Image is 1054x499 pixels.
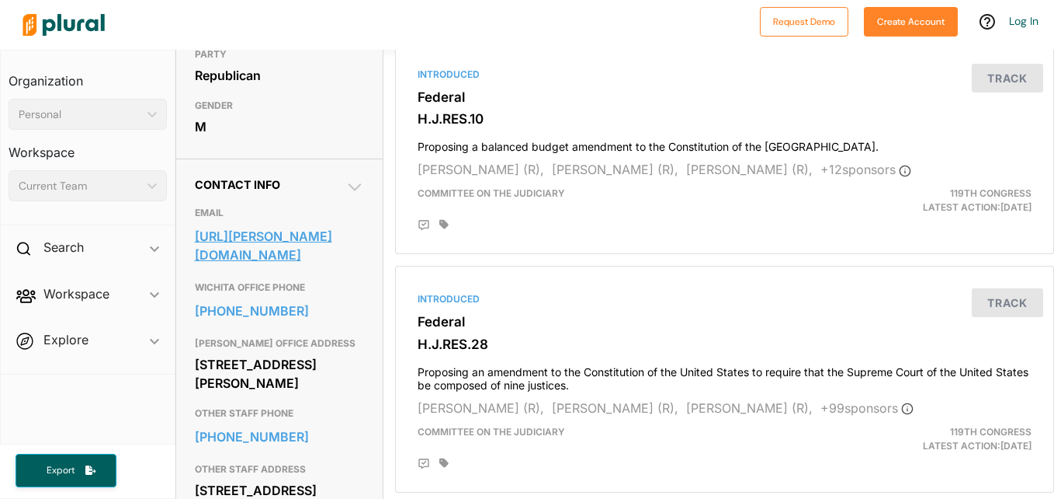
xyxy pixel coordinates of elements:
span: [PERSON_NAME] (R), [686,400,813,416]
div: Current Team [19,178,141,194]
button: Create Account [864,7,958,37]
div: Add Position Statement [418,458,430,470]
h3: OTHER STAFF ADDRESS [195,460,364,479]
h3: PARTY [195,45,364,64]
div: Introduced [418,68,1031,82]
h3: GENDER [195,96,364,115]
div: Add Position Statement [418,219,430,232]
h3: H.J.RES.10 [418,111,1031,127]
h3: OTHER STAFF PHONE [195,404,364,423]
h4: Proposing a balanced budget amendment to the Constitution of the [GEOGRAPHIC_DATA]. [418,133,1031,154]
div: Personal [19,106,141,123]
div: M [195,115,364,138]
h3: Organization [9,58,167,92]
span: + 99 sponsor s [820,400,914,416]
div: Latest Action: [DATE] [830,425,1043,453]
a: [URL][PERSON_NAME][DOMAIN_NAME] [195,225,364,267]
a: Request Demo [760,12,848,29]
a: [PHONE_NUMBER] [195,425,364,448]
span: + 12 sponsor s [820,162,911,177]
span: [PERSON_NAME] (R), [418,162,544,177]
div: [STREET_ADDRESS][PERSON_NAME] [195,353,364,395]
span: [PERSON_NAME] (R), [552,162,678,177]
h3: Federal [418,89,1031,105]
a: Create Account [864,12,958,29]
div: Introduced [418,292,1031,306]
a: Log In [1009,14,1038,28]
span: Committee on the Judiciary [418,187,565,199]
h3: WICHITA OFFICE PHONE [195,278,364,297]
span: 119th Congress [950,187,1031,199]
div: Add tags [439,219,449,230]
span: Committee on the Judiciary [418,426,565,438]
span: Export [36,464,85,477]
div: Republican [195,64,364,87]
span: 119th Congress [950,426,1031,438]
h3: Federal [418,314,1031,330]
a: [PHONE_NUMBER] [195,299,364,323]
h4: Proposing an amendment to the Constitution of the United States to require that the Supreme Court... [418,358,1031,393]
h3: Workspace [9,130,167,164]
button: Export [16,454,116,487]
h3: H.J.RES.28 [418,337,1031,352]
h3: [PERSON_NAME] OFFICE ADDRESS [195,334,364,353]
span: Contact Info [195,178,280,191]
button: Request Demo [760,7,848,37]
h3: EMAIL [195,204,364,222]
div: Add tags [439,458,449,469]
button: Track [972,288,1043,317]
h2: Search [43,239,84,256]
div: Latest Action: [DATE] [830,187,1043,215]
span: [PERSON_NAME] (R), [552,400,678,416]
span: [PERSON_NAME] (R), [418,400,544,416]
button: Track [972,64,1043,92]
span: [PERSON_NAME] (R), [686,162,813,177]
